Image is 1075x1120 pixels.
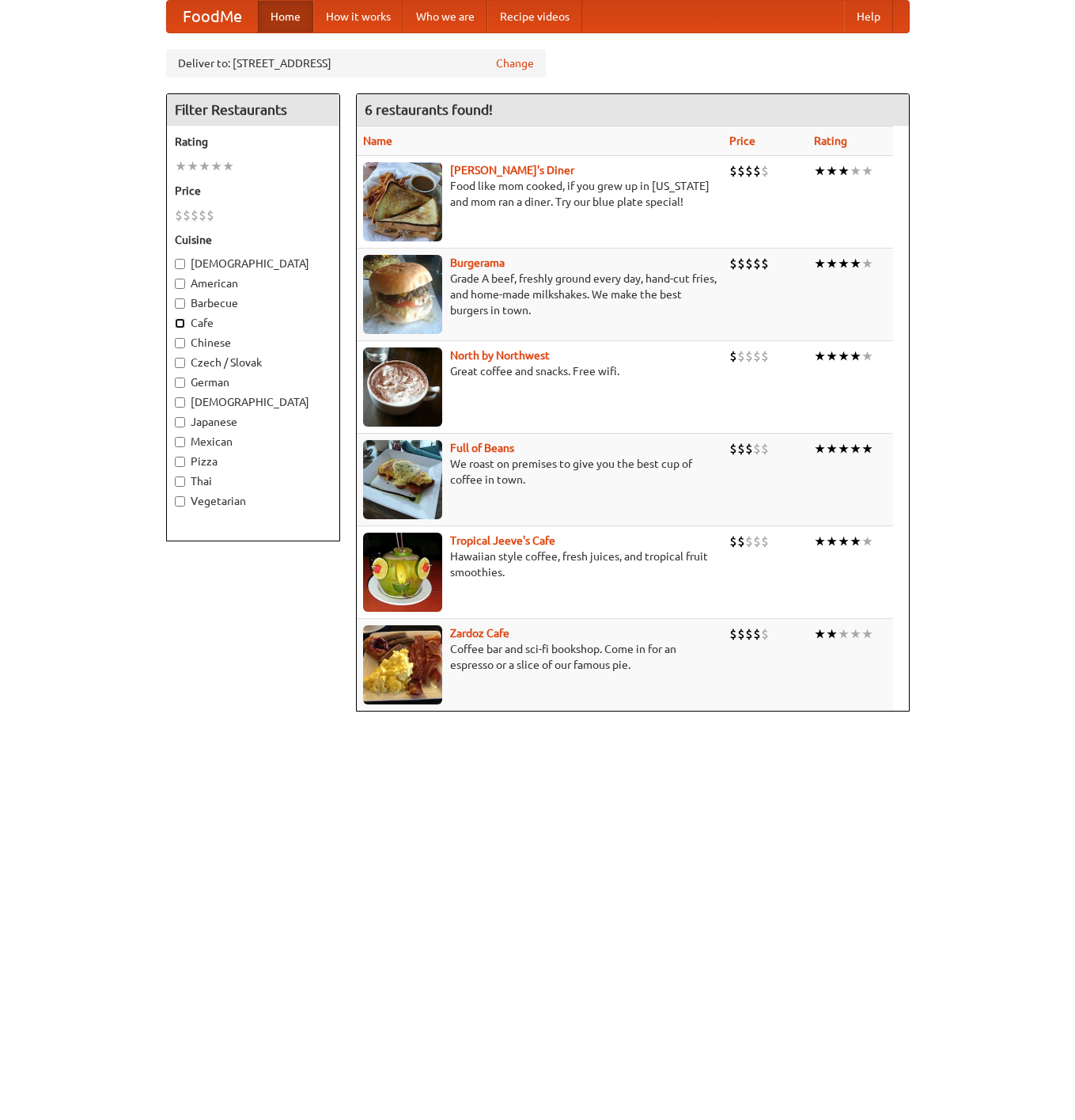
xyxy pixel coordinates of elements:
[167,1,258,32] a: FoodMe
[861,347,873,365] li: ★
[450,627,509,640] a: Zardoz Cafe
[450,256,505,269] a: Burgerama
[861,533,873,550] li: ★
[175,417,185,427] input: Japanese
[175,318,185,328] input: Cafe
[844,1,893,32] a: Help
[826,347,838,365] li: ★
[729,625,737,643] li: $
[745,625,753,643] li: $
[737,162,745,180] li: $
[167,94,339,126] h4: Filter Restaurants
[861,162,873,180] li: ★
[175,158,187,175] li: ★
[729,533,737,550] li: $
[761,625,769,643] li: $
[838,162,850,180] li: ★
[222,158,234,175] li: ★
[363,440,442,519] img: beans.jpg
[850,440,861,457] li: ★
[363,255,442,334] img: burgerama.jpg
[175,275,331,291] label: American
[745,533,753,550] li: $
[737,533,745,550] li: $
[175,414,331,430] label: Japanese
[814,347,826,365] li: ★
[183,207,191,224] li: $
[745,162,753,180] li: $
[363,625,442,704] img: zardoz.jpg
[753,533,761,550] li: $
[814,440,826,457] li: ★
[175,496,185,507] input: Vegetarian
[175,259,185,269] input: [DEMOGRAPHIC_DATA]
[175,355,331,370] label: Czech / Slovak
[363,347,442,427] img: north.jpg
[761,440,769,457] li: $
[861,440,873,457] li: ★
[175,378,185,388] input: German
[861,255,873,272] li: ★
[496,55,534,71] a: Change
[729,255,737,272] li: $
[729,440,737,457] li: $
[258,1,313,32] a: Home
[814,533,826,550] li: ★
[450,164,574,177] a: [PERSON_NAME]'s Diner
[838,625,850,643] li: ★
[814,135,847,147] a: Rating
[363,363,717,379] p: Great coffee and snacks. Free wifi.
[487,1,582,32] a: Recipe videos
[363,549,717,580] p: Hawaiian style coffee, fresh juices, and tropical fruit smoothies.
[761,162,769,180] li: $
[729,347,737,365] li: $
[826,255,838,272] li: ★
[745,347,753,365] li: $
[838,347,850,365] li: ★
[175,394,331,410] label: [DEMOGRAPHIC_DATA]
[175,335,331,351] label: Chinese
[199,207,206,224] li: $
[175,207,183,224] li: $
[761,533,769,550] li: $
[365,102,493,117] ng-pluralize: 6 restaurants found!
[737,625,745,643] li: $
[737,255,745,272] li: $
[363,641,717,673] p: Coffee bar and sci-fi bookshop. Come in for an espresso or a slice of our famous pie.
[838,255,850,272] li: ★
[450,534,555,547] a: Tropical Jeeve's Cafe
[814,162,826,180] li: ★
[175,473,331,489] label: Thai
[199,158,210,175] li: ★
[850,625,861,643] li: ★
[175,232,331,248] h5: Cuisine
[175,397,185,408] input: [DEMOGRAPHIC_DATA]
[403,1,487,32] a: Who we are
[187,158,199,175] li: ★
[175,476,185,487] input: Thai
[175,434,331,450] label: Mexican
[450,442,514,454] a: Full of Beans
[166,49,546,78] div: Deliver to: [STREET_ADDRESS]
[313,1,403,32] a: How it works
[737,440,745,457] li: $
[826,533,838,550] li: ★
[450,349,550,362] b: North by Northwest
[175,358,185,368] input: Czech / Slovak
[729,162,737,180] li: $
[838,440,850,457] li: ★
[737,347,745,365] li: $
[175,374,331,390] label: German
[363,271,717,318] p: Grade A beef, freshly ground every day, hand-cut fries, and home-made milkshakes. We make the bes...
[363,162,442,241] img: sallys.jpg
[191,207,199,224] li: $
[753,162,761,180] li: $
[753,255,761,272] li: $
[850,255,861,272] li: ★
[363,135,392,147] a: Name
